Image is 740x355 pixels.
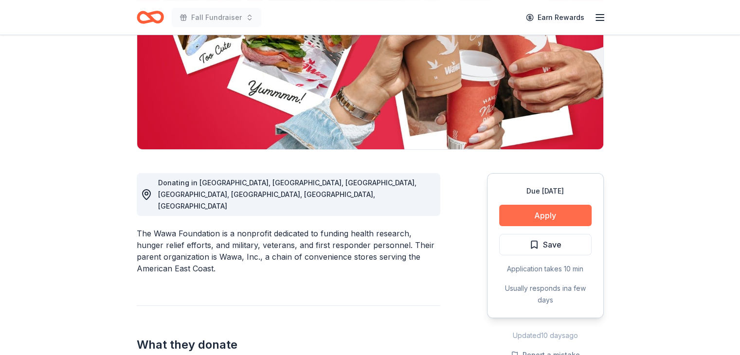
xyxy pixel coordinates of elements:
[499,263,592,275] div: Application takes 10 min
[520,9,590,26] a: Earn Rewards
[499,234,592,255] button: Save
[487,330,604,341] div: Updated 10 days ago
[499,185,592,197] div: Due [DATE]
[191,12,242,23] span: Fall Fundraiser
[137,228,440,274] div: The Wawa Foundation is a nonprofit dedicated to funding health research, hunger relief efforts, a...
[543,238,561,251] span: Save
[137,337,440,353] h2: What they donate
[137,6,164,29] a: Home
[499,205,592,226] button: Apply
[499,283,592,306] div: Usually responds in a few days
[172,8,261,27] button: Fall Fundraiser
[158,178,416,210] span: Donating in [GEOGRAPHIC_DATA], [GEOGRAPHIC_DATA], [GEOGRAPHIC_DATA], [GEOGRAPHIC_DATA], [GEOGRAPH...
